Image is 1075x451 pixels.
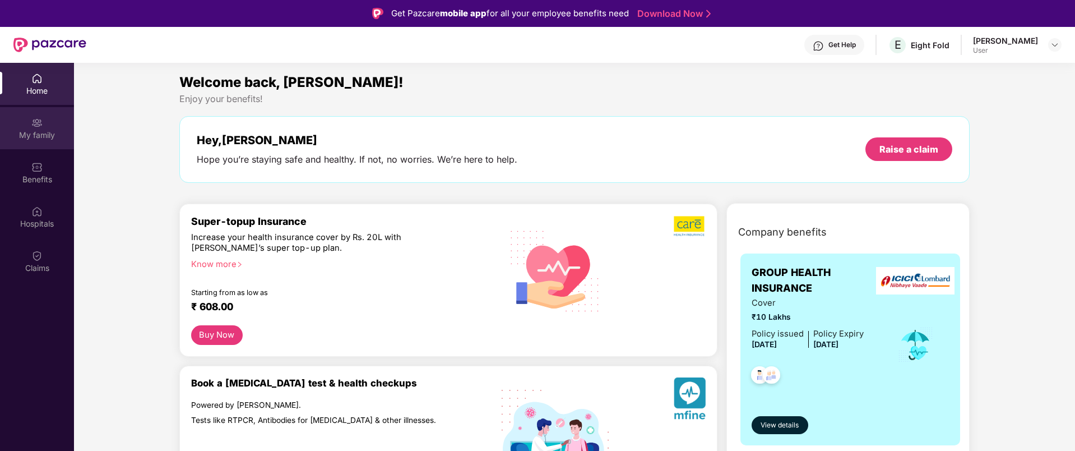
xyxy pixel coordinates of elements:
[706,8,711,20] img: Stroke
[13,38,86,52] img: New Pazcare Logo
[237,261,243,268] span: right
[31,250,43,261] img: svg+xml;base64,PHN2ZyBpZD0iQ2xhaW0iIHhtbG5zPSJodHRwOi8vd3d3LnczLm9yZy8yMDAwL3N2ZyIgd2lkdGg9IjIwIi...
[191,378,492,389] div: Book a [MEDICAL_DATA] test & health checkups
[179,93,970,105] div: Enjoy your benefits!
[191,232,443,254] div: Increase your health insurance cover by Rs. 20L with [PERSON_NAME]’s super top-up plan.
[752,328,804,340] div: Policy issued
[197,154,517,165] div: Hope you’re staying safe and healthy. If not, no worries. We’re here to help.
[179,74,404,90] span: Welcome back, [PERSON_NAME]!
[191,301,480,314] div: ₹ 608.00
[738,224,827,240] span: Company benefits
[876,267,954,294] img: insurerLogo
[674,215,706,237] img: b5dec4f62d2307b9de63beb79f102df3.png
[752,416,808,434] button: View details
[191,259,485,267] div: Know more
[191,325,243,345] button: Buy Now
[813,40,824,52] img: svg+xml;base64,PHN2ZyBpZD0iSGVscC0zMngzMiIgeG1sbnM9Imh0dHA6Ly93d3cudzMub3JnLzIwMDAvc3ZnIiB3aWR0aD...
[746,363,773,390] img: svg+xml;base64,PHN2ZyB4bWxucz0iaHR0cDovL3d3dy53My5vcmcvMjAwMC9zdmciIHdpZHRoPSI0OC45NDMiIGhlaWdodD...
[752,340,777,349] span: [DATE]
[879,143,938,155] div: Raise a claim
[191,400,443,410] div: Powered by [PERSON_NAME].
[752,311,864,324] span: ₹10 Lakhs
[752,265,882,297] span: GROUP HEALTH INSURANCE
[440,8,486,19] strong: mobile app
[372,8,383,19] img: Logo
[674,378,706,424] img: svg+xml;base64,PHN2ZyB4bWxucz0iaHR0cDovL3d3dy53My5vcmcvMjAwMC9zdmciIHhtbG5zOnhsaW5rPSJodHRwOi8vd3...
[197,134,517,147] div: Hey, [PERSON_NAME]
[31,162,43,173] img: svg+xml;base64,PHN2ZyBpZD0iQmVuZWZpdHMiIHhtbG5zPSJodHRwOi8vd3d3LnczLm9yZy8yMDAwL3N2ZyIgd2lkdGg9Ij...
[502,216,609,325] img: svg+xml;base64,PHN2ZyB4bWxucz0iaHR0cDovL3d3dy53My5vcmcvMjAwMC9zdmciIHhtbG5zOnhsaW5rPSJodHRwOi8vd3...
[1050,40,1059,49] img: svg+xml;base64,PHN2ZyBpZD0iRHJvcGRvd24tMzJ4MzIiIHhtbG5zPSJodHRwOi8vd3d3LnczLm9yZy8yMDAwL3N2ZyIgd2...
[758,363,785,390] img: svg+xml;base64,PHN2ZyB4bWxucz0iaHR0cDovL3d3dy53My5vcmcvMjAwMC9zdmciIHdpZHRoPSI0OC45NDMiIGhlaWdodD...
[973,35,1038,46] div: [PERSON_NAME]
[752,297,864,310] span: Cover
[895,38,901,52] span: E
[31,117,43,128] img: svg+xml;base64,PHN2ZyB3aWR0aD0iMjAiIGhlaWdodD0iMjAiIHZpZXdCb3g9IjAgMCAyMCAyMCIgZmlsbD0ibm9uZSIgeG...
[637,8,707,20] a: Download Now
[828,40,856,49] div: Get Help
[897,326,934,363] img: icon
[761,420,799,431] span: View details
[973,46,1038,55] div: User
[911,40,949,50] div: Eight Fold
[191,288,444,296] div: Starting from as low as
[31,73,43,84] img: svg+xml;base64,PHN2ZyBpZD0iSG9tZSIgeG1sbnM9Imh0dHA6Ly93d3cudzMub3JnLzIwMDAvc3ZnIiB3aWR0aD0iMjAiIG...
[813,328,864,340] div: Policy Expiry
[191,215,492,227] div: Super-topup Insurance
[191,415,443,425] div: Tests like RTPCR, Antibodies for [MEDICAL_DATA] & other illnesses.
[813,340,838,349] span: [DATE]
[31,206,43,217] img: svg+xml;base64,PHN2ZyBpZD0iSG9zcGl0YWxzIiB4bWxucz0iaHR0cDovL3d3dy53My5vcmcvMjAwMC9zdmciIHdpZHRoPS...
[391,7,629,20] div: Get Pazcare for all your employee benefits need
